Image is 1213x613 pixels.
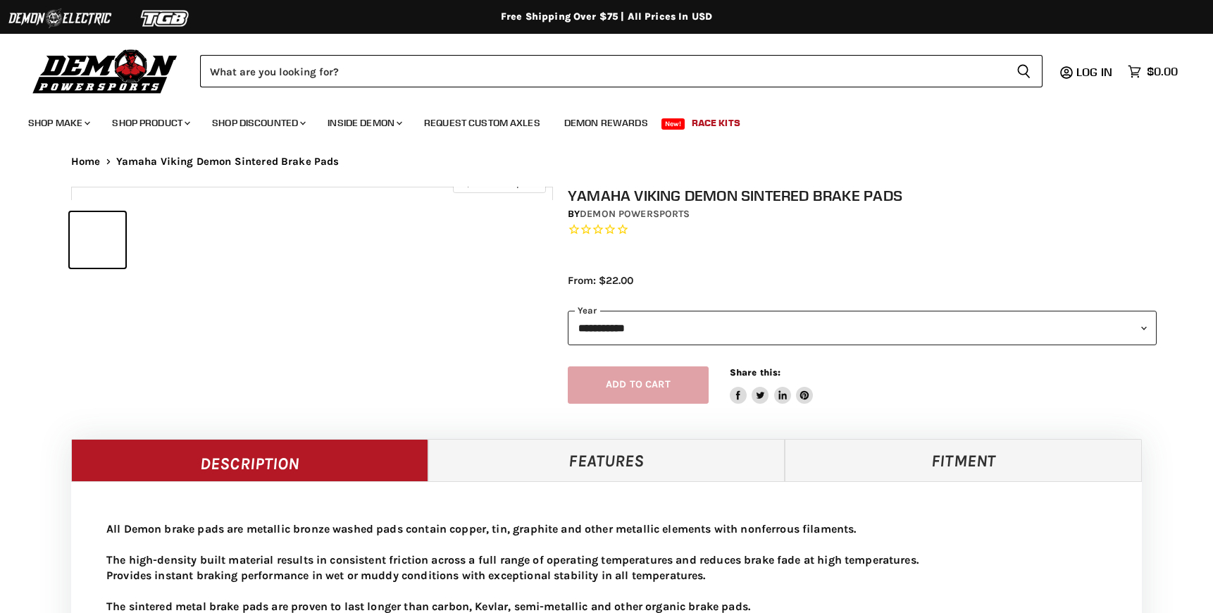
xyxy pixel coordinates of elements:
[568,206,1157,222] div: by
[730,367,780,378] span: Share this:
[661,118,685,130] span: New!
[43,11,1170,23] div: Free Shipping Over $75 | All Prices In USD
[681,109,751,137] a: Race Kits
[18,103,1174,137] ul: Main menu
[554,109,659,137] a: Demon Rewards
[730,366,814,404] aside: Share this:
[18,109,99,137] a: Shop Make
[130,212,185,268] button: Yamaha Viking Demon Sintered Brake Pads thumbnail
[580,208,690,220] a: Demon Powersports
[70,212,125,268] button: Yamaha Viking Demon Sintered Brake Pads thumbnail
[43,156,1170,168] nav: Breadcrumbs
[568,311,1157,345] select: year
[1076,65,1112,79] span: Log in
[568,223,1157,237] span: Rated 0.0 out of 5 stars 0 reviews
[71,439,428,481] a: Description
[116,156,340,168] span: Yamaha Viking Demon Sintered Brake Pads
[1005,55,1043,87] button: Search
[71,156,101,168] a: Home
[113,5,218,32] img: TGB Logo 2
[7,5,113,32] img: Demon Electric Logo 2
[201,109,314,137] a: Shop Discounted
[101,109,199,137] a: Shop Product
[28,46,182,96] img: Demon Powersports
[200,55,1005,87] input: Search
[568,274,633,287] span: From: $22.00
[785,439,1142,481] a: Fitment
[428,439,785,481] a: Features
[1147,65,1178,78] span: $0.00
[568,187,1157,204] h1: Yamaha Viking Demon Sintered Brake Pads
[460,178,538,188] span: Click to expand
[200,55,1043,87] form: Product
[1121,61,1185,82] a: $0.00
[1070,66,1121,78] a: Log in
[317,109,411,137] a: Inside Demon
[413,109,551,137] a: Request Custom Axles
